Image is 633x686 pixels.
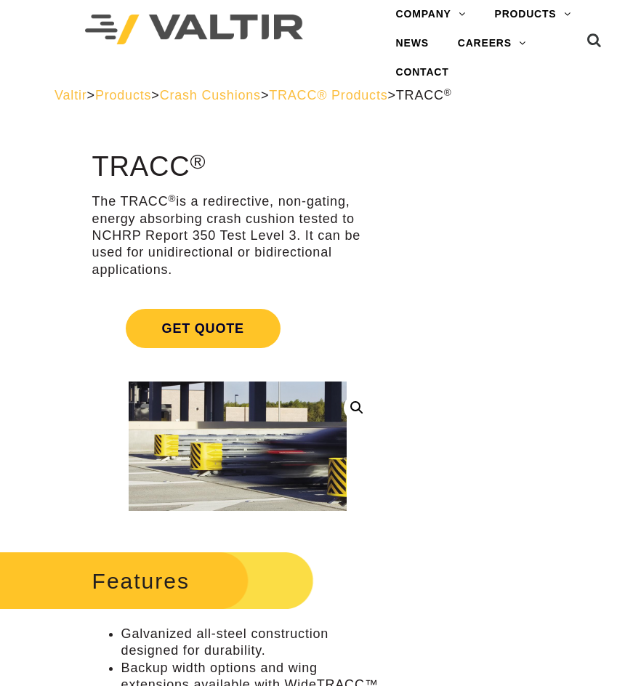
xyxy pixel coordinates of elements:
li: Galvanized all-steel construction designed for durability. [121,626,383,660]
div: > > > > [55,87,578,104]
a: Products [95,88,151,102]
a: Crash Cushions [160,88,261,102]
a: TRACC® Products [269,88,387,102]
a: NEWS [382,29,443,58]
h1: TRACC [92,152,383,182]
p: The TRACC is a redirective, non-gating, energy absorbing crash cushion tested to NCHRP Report 350... [92,193,383,278]
a: Valtir [55,88,86,102]
span: Get Quote [126,309,281,348]
img: Valtir [85,15,303,44]
a: CAREERS [443,29,541,58]
span: TRACC [396,88,452,102]
sup: ® [168,193,176,204]
sup: ® [190,150,206,173]
a: Get Quote [92,291,383,366]
a: CONTACT [382,58,464,87]
sup: ® [444,87,452,98]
